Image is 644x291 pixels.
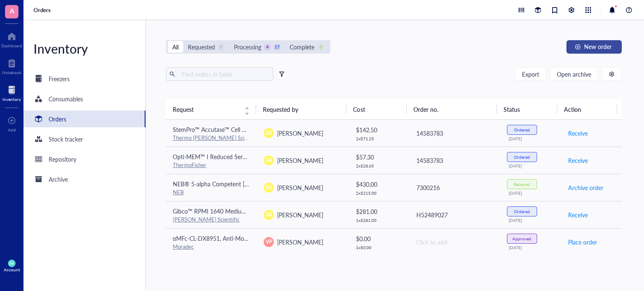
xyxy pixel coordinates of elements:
[172,42,179,52] div: All
[317,44,324,51] div: 3
[218,44,225,51] div: 0
[265,211,272,219] span: AR
[568,183,603,192] span: Archive order
[416,183,493,192] div: 7300216
[173,180,289,188] span: NEB® 5-alpha Competent [MEDICAL_DATA]
[266,238,272,246] span: VP
[584,43,612,50] span: New order
[416,237,493,247] div: Click to add
[409,228,500,255] td: Click to add
[407,99,497,119] th: Order no.
[514,209,530,214] div: Ordered
[416,156,493,165] div: 14583783
[173,234,320,242] span: αMFc-CL-DX8951, Anti-Mouse IgG Fc-DX8951 Antibody
[49,114,66,124] div: Orders
[166,40,330,54] div: segmented control
[49,94,83,103] div: Consumables
[188,42,215,52] div: Requested
[8,127,16,132] div: Add
[509,218,554,223] div: [DATE]
[568,156,588,165] span: Receive
[416,129,493,138] div: 14583783
[234,42,261,52] div: Processing
[509,245,554,250] div: [DATE]
[23,40,145,57] div: Inventory
[23,151,145,167] a: Repository
[277,211,323,219] span: [PERSON_NAME]
[509,163,554,168] div: [DATE]
[346,99,407,119] th: Cost
[3,97,21,102] div: Inventory
[265,184,272,191] span: AR
[23,131,145,147] a: Stock tracker
[4,267,20,272] div: Account
[1,30,22,48] a: Dashboard
[10,262,13,265] span: JW
[273,44,280,51] div: 17
[173,105,239,114] span: Request
[23,90,145,107] a: Consumables
[566,40,622,54] button: New order
[2,57,21,75] a: Notebook
[497,99,557,119] th: Status
[277,238,323,246] span: [PERSON_NAME]
[568,210,588,219] span: Receive
[49,175,68,184] div: Archive
[356,163,402,168] div: 2 x $ 28.65
[409,174,500,201] td: 7300216
[277,156,323,165] span: [PERSON_NAME]
[277,129,323,137] span: [PERSON_NAME]
[509,191,554,196] div: [DATE]
[416,210,493,219] div: H52489027
[356,245,402,250] div: 1 x $ 0.00
[265,157,272,164] span: AR
[512,236,531,241] div: Approved
[356,125,402,134] div: $ 142.50
[568,237,597,247] span: Place order
[409,147,500,174] td: 14583783
[264,44,271,51] div: 4
[265,129,272,137] span: AR
[277,183,323,192] span: [PERSON_NAME]
[568,154,588,167] button: Receive
[550,67,598,81] button: Open archive
[557,99,618,119] th: Action
[514,182,530,187] div: Received
[356,152,402,162] div: $ 57.30
[409,201,500,228] td: H52489027
[356,136,402,141] div: 2 x $ 71.25
[173,188,184,196] a: NEB
[3,83,21,102] a: Inventory
[49,134,83,144] div: Stock tracker
[356,207,402,216] div: $ 281.00
[568,235,597,249] button: Place order
[34,6,52,14] a: Orders
[49,155,76,164] div: Repository
[568,129,588,138] span: Receive
[356,180,402,189] div: $ 430.00
[23,111,145,127] a: Orders
[256,99,346,119] th: Requested by
[173,125,296,134] span: StemPro™ Accutase™ Cell Dissociation Reagent
[557,71,591,77] span: Open archive
[49,74,70,83] div: Freezers
[173,242,194,250] a: Moradec
[568,181,604,194] button: Archive order
[173,161,206,169] a: ThermoFisher
[409,120,500,147] td: 14583783
[23,70,145,87] a: Freezers
[2,70,21,75] div: Notebook
[10,5,14,16] span: A
[290,42,314,52] div: Complete
[23,171,145,188] a: Archive
[514,155,530,160] div: Ordered
[514,127,530,132] div: Ordered
[173,152,274,161] span: Opti-MEM™ I Reduced Serum Medium
[509,136,554,141] div: [DATE]
[568,126,588,140] button: Receive
[522,71,539,77] span: Export
[568,208,588,221] button: Receive
[356,234,402,243] div: $ 0.00
[1,43,22,48] div: Dashboard
[515,67,546,81] button: Export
